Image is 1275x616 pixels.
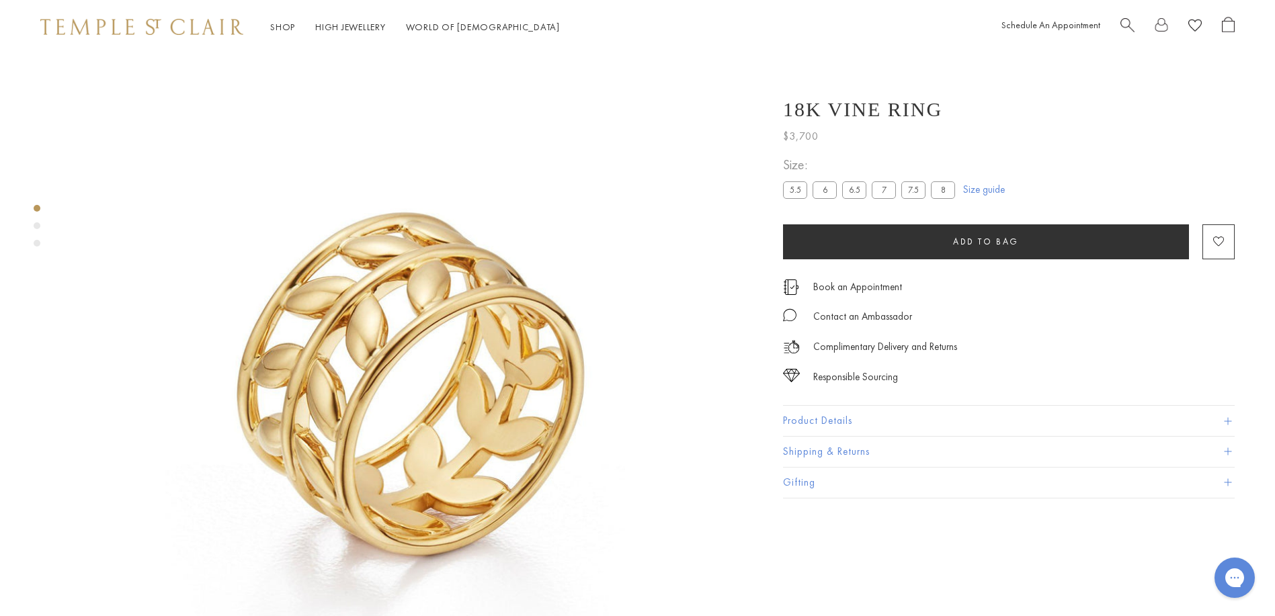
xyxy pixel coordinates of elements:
[901,181,926,198] label: 7.5
[813,308,912,325] div: Contact an Ambassador
[315,21,386,33] a: High JewelleryHigh Jewellery
[783,181,807,198] label: 5.5
[783,406,1235,436] button: Product Details
[813,279,902,294] a: Book an Appointment
[1188,17,1202,38] a: View Wishlist
[872,181,896,198] label: 7
[783,308,796,322] img: MessageIcon-01_2.svg
[1222,17,1235,38] a: Open Shopping Bag
[783,468,1235,498] button: Gifting
[783,224,1189,259] button: Add to bag
[931,181,955,198] label: 8
[842,181,866,198] label: 6.5
[270,21,295,33] a: ShopShop
[813,339,957,355] p: Complimentary Delivery and Returns
[783,369,800,382] img: icon_sourcing.svg
[783,339,800,355] img: icon_delivery.svg
[783,128,819,145] span: $3,700
[953,236,1019,247] span: Add to bag
[270,19,560,36] nav: Main navigation
[783,98,942,121] h1: 18K Vine Ring
[1001,19,1100,31] a: Schedule An Appointment
[1120,17,1135,38] a: Search
[963,183,1005,196] a: Size guide
[406,21,560,33] a: World of [DEMOGRAPHIC_DATA]World of [DEMOGRAPHIC_DATA]
[813,369,898,386] div: Responsible Sourcing
[40,19,243,35] img: Temple St. Clair
[783,279,799,295] img: icon_appointment.svg
[813,181,837,198] label: 6
[783,154,960,176] span: Size:
[1208,553,1262,603] iframe: Gorgias live chat messenger
[34,202,40,257] div: Product gallery navigation
[783,437,1235,467] button: Shipping & Returns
